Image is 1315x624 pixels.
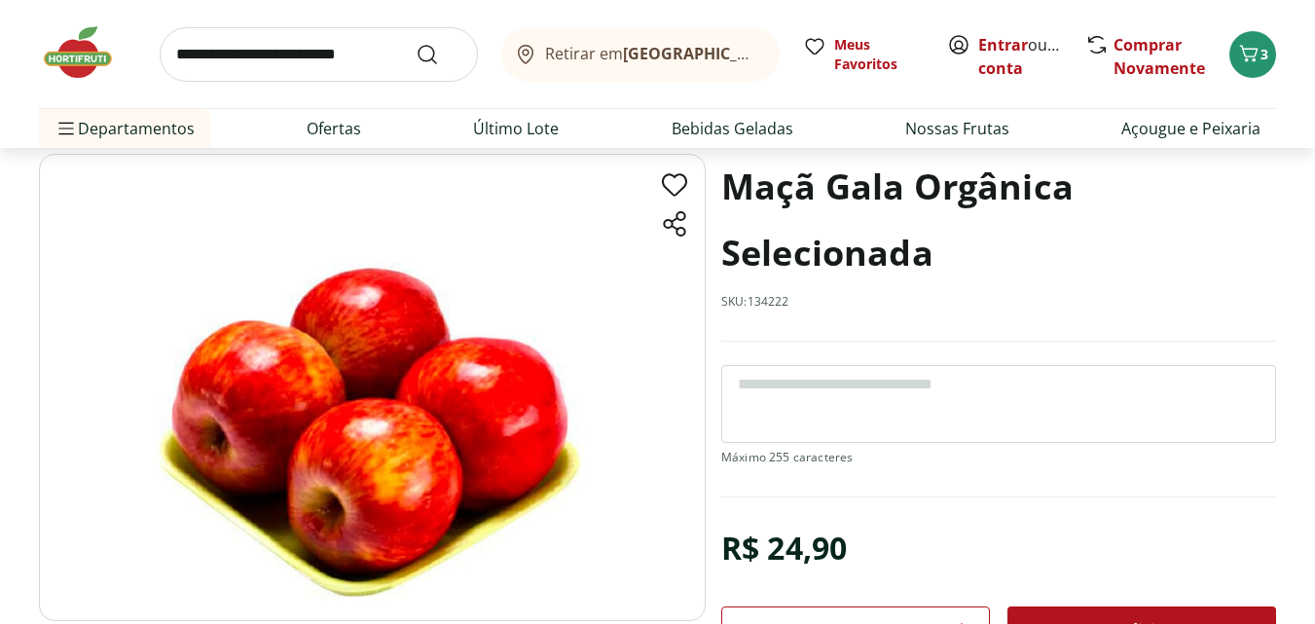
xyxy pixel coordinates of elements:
[307,117,361,140] a: Ofertas
[623,43,951,64] b: [GEOGRAPHIC_DATA]/[GEOGRAPHIC_DATA]
[1229,31,1276,78] button: Carrinho
[39,154,706,621] img: Principal
[803,35,924,74] a: Meus Favoritos
[501,27,780,82] button: Retirar em[GEOGRAPHIC_DATA]/[GEOGRAPHIC_DATA]
[160,27,478,82] input: search
[55,105,78,152] button: Menu
[1260,45,1268,63] span: 3
[1121,117,1260,140] a: Açougue e Peixaria
[39,23,136,82] img: Hortifruti
[978,34,1028,55] a: Entrar
[978,33,1065,80] span: ou
[721,294,789,310] p: SKU: 134222
[1114,34,1205,79] a: Comprar Novamente
[905,117,1009,140] a: Nossas Frutas
[545,45,760,62] span: Retirar em
[834,35,924,74] span: Meus Favoritos
[55,105,195,152] span: Departamentos
[721,521,847,575] div: R$ 24,90
[473,117,559,140] a: Último Lote
[416,43,462,66] button: Submit Search
[721,154,1276,286] h1: Maçã Gala Orgânica Selecionada
[672,117,793,140] a: Bebidas Geladas
[978,34,1085,79] a: Criar conta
